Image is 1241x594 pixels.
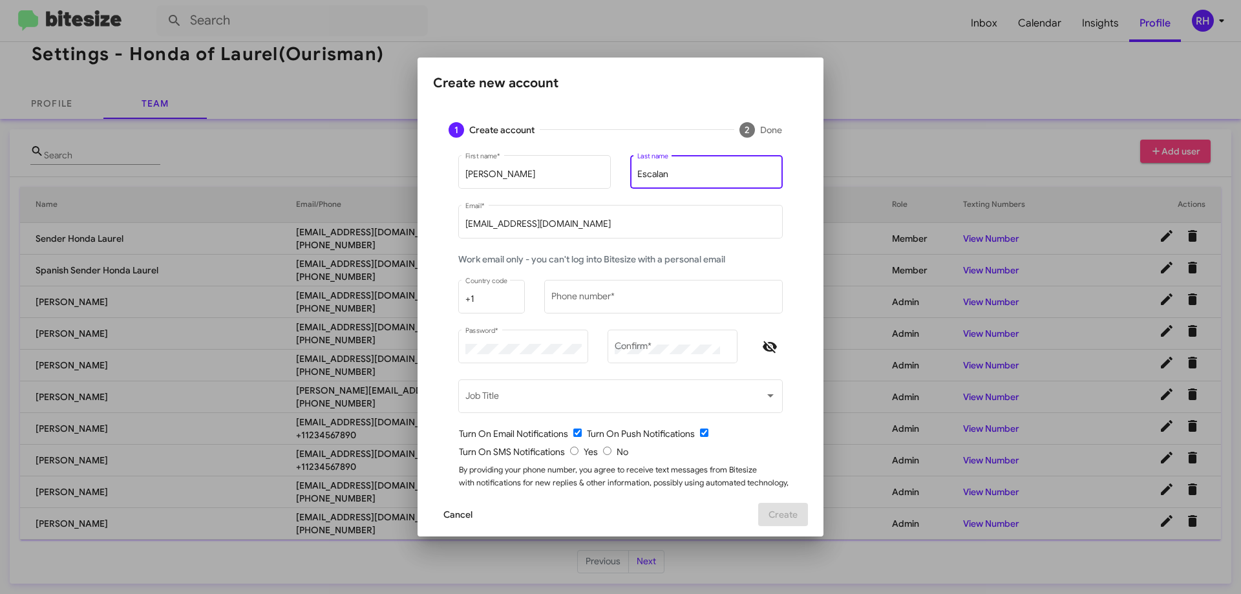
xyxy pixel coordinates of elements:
[465,169,604,180] input: Example: John
[459,428,568,440] span: Turn On Email Notifications
[587,428,695,440] span: Turn On Push Notifications
[758,503,808,526] button: Create
[757,334,783,360] button: Hide password
[637,169,776,180] input: Example: Wick
[769,503,798,526] span: Create
[459,463,792,515] div: By providing your phone number, you agree to receive text messages from Bitesize with notificatio...
[465,219,776,229] input: example@mail.com
[584,446,598,458] span: Yes
[443,503,472,526] span: Cancel
[551,294,776,304] input: 23456789
[433,73,808,94] div: Create new account
[433,503,483,526] button: Cancel
[617,446,628,458] span: No
[458,253,725,265] span: Work email only - you can't log into Bitesize with a personal email
[459,446,565,458] span: Turn On SMS Notifications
